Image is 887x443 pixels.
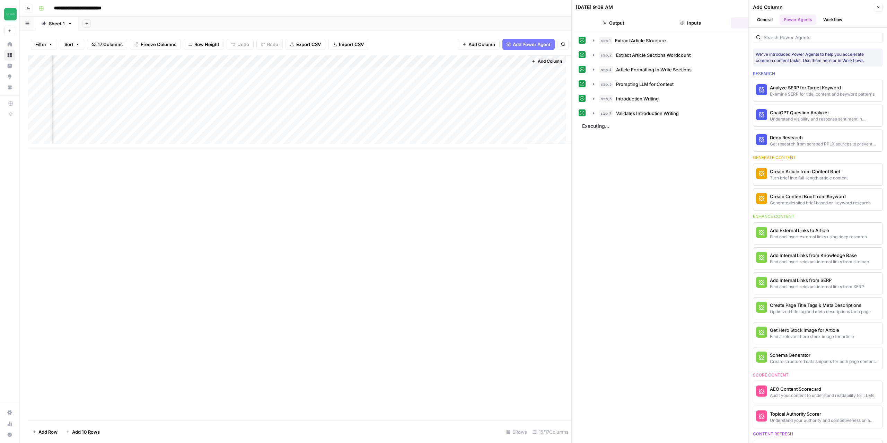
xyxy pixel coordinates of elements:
div: ChatGPT Question Analyzer [770,109,880,116]
a: Home [4,39,15,50]
button: Add 10 Rows [62,426,104,437]
button: Get Hero Stock Image for ArticleFind a relevant hero stock image for article [753,322,882,344]
button: Create Content Brief from KeywordGenerate detailed brief based on keyword research [753,189,882,210]
span: Undo [237,41,249,48]
button: 7 seconds / 1 tasks [589,50,880,61]
button: Export CSV [286,39,325,50]
div: Get research from scraped PPLX sources to prevent source hallucination [770,141,880,147]
div: Topical Authority Scorer [770,410,880,417]
div: Analyze SERP for Target Keyword [770,84,875,91]
button: Filter [31,39,57,50]
a: Your Data [4,82,15,93]
span: Extract Article Sections Wordcount [616,52,691,59]
img: Team Empathy Logo [4,8,17,20]
button: Topical Authority ScorerUnderstand your authority and competiveness on a topic [753,406,882,428]
div: Generate content [753,154,883,161]
span: Freeze Columns [141,41,176,48]
span: Add Column [468,41,495,48]
div: Generate detailed brief based on keyword research [770,200,871,206]
button: Add Column [529,57,565,66]
span: Add Row [38,428,58,435]
button: Sort [60,39,84,50]
span: Add 10 Rows [72,428,100,435]
div: Optimized title tag and meta descriptions for a page [770,309,871,315]
div: Find and insert relevant internal links from sitemap [770,259,869,265]
div: Understand your authority and competiveness on a topic [770,417,880,424]
span: Add Power Agent [513,41,551,48]
span: Row Height [194,41,219,48]
span: step_5 [599,81,613,88]
a: Sheet 1 [35,17,78,30]
div: Audit your content to understand readability for LLMs [770,392,874,399]
button: Add Internal Links from SERPFind and insert relevant internal links from SERP [753,273,882,294]
button: Add Internal Links from Knowledge BaseFind and insert relevant internal links from sitemap [753,248,882,269]
div: 15/17 Columns [530,426,571,437]
a: Insights [4,60,15,71]
div: Schema Generator [770,352,880,358]
div: Add External Links to Article [770,227,867,234]
a: Usage [4,418,15,429]
button: Create Article from Content BriefTurn brief into full-length article content [753,164,882,185]
span: Add Column [538,58,562,64]
div: Examine SERP for title, content and keyword patterns [770,91,875,97]
div: Turn brief into full-length article content [770,175,848,181]
button: Power Agents [780,15,816,25]
span: Executing... [580,121,880,132]
div: Find and insert external links using deep research [770,234,867,240]
button: Logs [731,17,806,28]
span: Filter [35,41,46,48]
div: AEO Content Scorecard [770,386,874,392]
a: Settings [4,407,15,418]
button: Schema GeneratorCreate structured data snippets for both page content and images [753,347,882,369]
button: Output [576,17,651,28]
button: Row Height [184,39,224,50]
div: Add Internal Links from SERP [770,277,864,284]
button: 56 seconds / 1 tasks [589,79,880,90]
span: Import CSV [339,41,364,48]
span: Introduction Writing [616,95,659,102]
div: Create Page Title Tags & Meta Descriptions [770,302,871,309]
button: Add Row [28,426,62,437]
a: Opportunities [4,71,15,82]
div: Find and insert relevant internal links from SERP [770,284,864,290]
button: Inputs [653,17,728,28]
div: [DATE] 9:08 AM [576,4,613,11]
span: Sort [64,41,73,48]
button: Freeze Columns [130,39,181,50]
input: Search Power Agents [764,34,880,41]
div: Get Hero Stock Image for Article [770,327,854,334]
span: Article Formatting to Write Sections [616,66,692,73]
button: 19 seconds / 14 tasks [589,93,880,104]
div: Find a relevant hero stock image for article [770,334,854,340]
button: 17 Columns [87,39,127,50]
button: Create Page Title Tags & Meta DescriptionsOptimized title tag and meta descriptions for a page [753,298,882,319]
div: Deep Research [770,134,880,141]
span: Prompting LLM for Context [616,81,674,88]
span: Redo [267,41,278,48]
div: Research [753,71,883,77]
div: Create Content Brief from Keyword [770,193,871,200]
button: Analyze SERP for Target KeywordExamine SERP for title, content and keyword patterns [753,80,882,101]
span: step_2 [599,52,613,59]
button: Workflow [819,15,846,25]
div: We've introduced Power Agents to help you accelerate common content tasks. Use them here or in Wo... [756,51,880,64]
div: Understand visibility and response sentiment in ChatGPT [770,116,880,122]
button: ChatGPT Question AnalyzerUnderstand visibility and response sentiment in ChatGPT [753,105,882,126]
div: Create structured data snippets for both page content and images [770,358,880,365]
button: Redo [256,39,283,50]
div: Create Article from Content Brief [770,168,848,175]
button: Add Column [458,39,500,50]
span: 17 Columns [98,41,123,48]
span: Validates Introduction Writing [616,110,679,117]
button: Undo [227,39,254,50]
span: step_1 [599,37,612,44]
button: Import CSV [328,39,368,50]
button: 1 minute 52 seconds / 1 tasks [589,108,880,119]
span: Extract Article Structure [615,37,666,44]
span: step_6 [599,95,613,102]
span: Export CSV [296,41,321,48]
div: Score content [753,372,883,378]
button: 0 ms / 1 tasks [589,64,880,75]
span: step_7 [599,110,613,117]
button: Add External Links to ArticleFind and insert external links using deep research [753,223,882,244]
